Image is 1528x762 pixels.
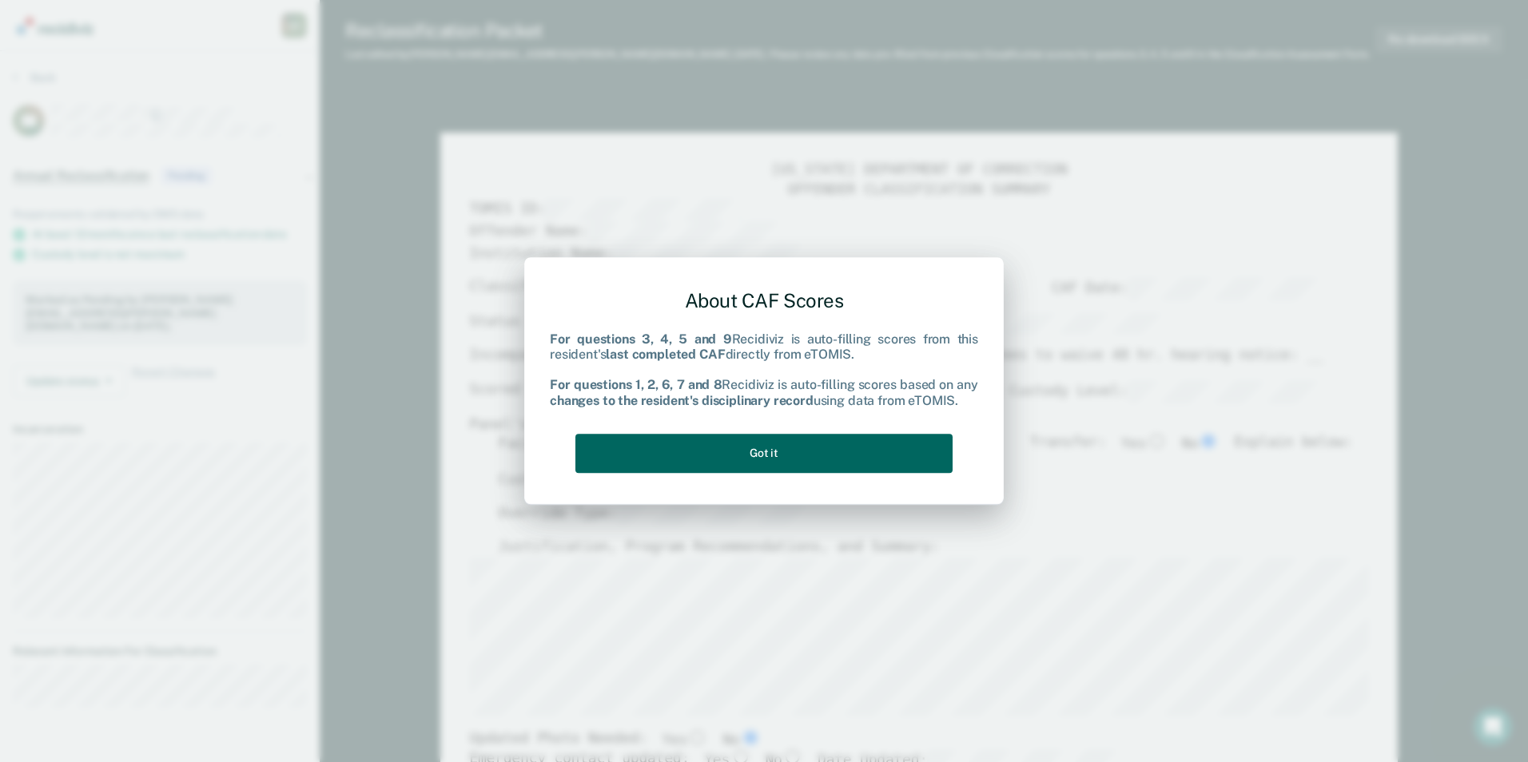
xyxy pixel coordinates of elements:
div: Recidiviz is auto-filling scores from this resident's directly from eTOMIS. Recidiviz is auto-fil... [550,331,978,408]
b: changes to the resident's disciplinary record [550,393,814,408]
b: last completed CAF [606,347,725,362]
button: Got it [575,434,953,473]
b: For questions 3, 4, 5 and 9 [550,331,732,347]
div: About CAF Scores [550,276,978,325]
b: For questions 1, 2, 6, 7 and 8 [550,378,722,393]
